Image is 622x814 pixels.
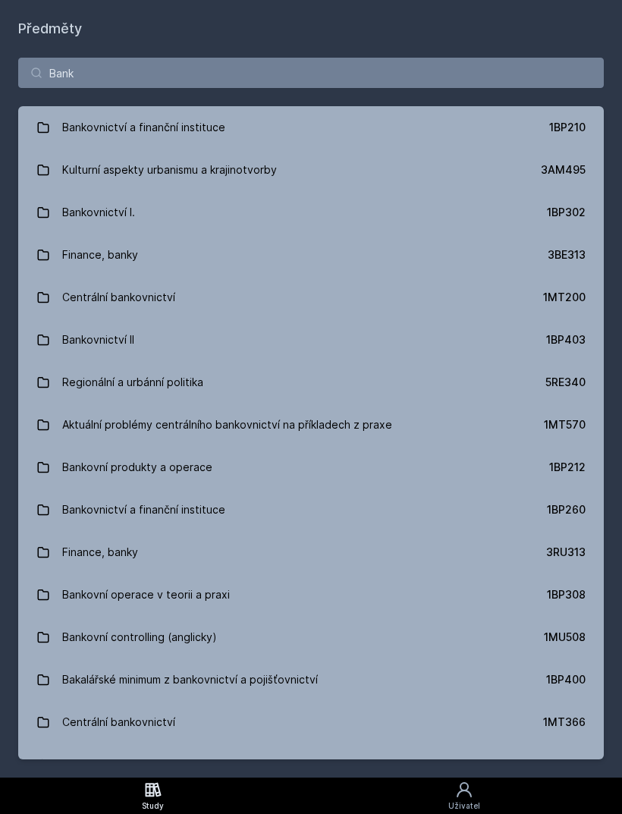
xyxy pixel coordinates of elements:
a: Finance, banky 3RU313 [18,531,604,574]
div: 1MU508 [544,630,586,645]
div: 1BP400 [546,672,586,687]
a: Bankovnictví a finanční instituce 1BP210 [18,106,604,149]
div: 1MT570 [544,417,586,432]
a: Regionální a urbánní politika 5RE340 [18,361,604,404]
div: 1BP212 [549,460,586,475]
a: Bankovní controlling (anglicky) 1MU508 [18,616,604,658]
a: Bankovní operace v teorii a praxi 1BP308 [18,574,604,616]
a: Bankovnictví a finanční instituce 1BP260 [18,489,604,531]
div: 3RU313 [546,545,586,560]
div: Centrální bankovnictví [62,282,175,313]
a: Aktuální problémy centrálního bankovnictví na příkladech z praxe 1MT570 [18,404,604,446]
div: 1BP210 [549,120,586,135]
div: 3AM495 [541,162,586,178]
div: Bankovnictví II [62,325,134,355]
div: Uživatel [448,800,480,812]
div: Bankovnictví a finanční instituce [62,495,225,525]
div: 5RE340 [545,375,586,390]
a: Kulturní aspekty urbanismu a krajinotvorby 3AM495 [18,149,604,191]
h1: Předměty [18,18,604,39]
div: 1MT200 [543,290,586,305]
a: Finance, banky 3BE313 [18,234,604,276]
div: Bankovní controlling (anglicky) [62,622,217,652]
div: 1BP302 [547,205,586,220]
div: Bankovnictví I. [62,197,135,228]
a: Centrální bankovnictví 1MT200 [18,276,604,319]
div: Aktuální problémy centrálního bankovnictví na příkladech z praxe [62,410,392,440]
a: Bankovnictví II 1BP403 [18,319,604,361]
div: Study [142,800,164,812]
div: Kulturní aspekty urbanismu a krajinotvorby [62,155,277,185]
div: Bakalářské minimum z bankovnictví a pojišťovnictví [62,665,318,695]
div: Bankovní produkty a operace [62,452,212,482]
div: 1BP308 [547,587,586,602]
div: 1BP260 [547,502,586,517]
div: Finance, banky [62,537,138,567]
div: 1MT366 [543,715,586,730]
a: Bakalářské minimum z bankovnictví a pojišťovnictví 1BP400 [18,658,604,701]
div: 3BE313 [548,247,586,262]
div: Regionální a urbánní politika [62,367,203,398]
div: Bankovnictví a finanční instituce [62,112,225,143]
input: Název nebo ident předmětu… [18,58,604,88]
a: Centrální bankovnictví 1MT366 [18,701,604,743]
a: Bankovní produkty a operace 1BP212 [18,446,604,489]
a: Bankovnictví I. 1BP302 [18,191,604,234]
div: Finance, banky [62,240,138,270]
div: Mikroekonomie bankovnictví [62,750,206,780]
div: 1BP403 [546,332,586,347]
a: Mikroekonomie bankovnictví 1BP427 [18,743,604,786]
div: Centrální bankovnictví [62,707,175,737]
div: 1BP427 [546,757,586,772]
div: Bankovní operace v teorii a praxi [62,580,230,610]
